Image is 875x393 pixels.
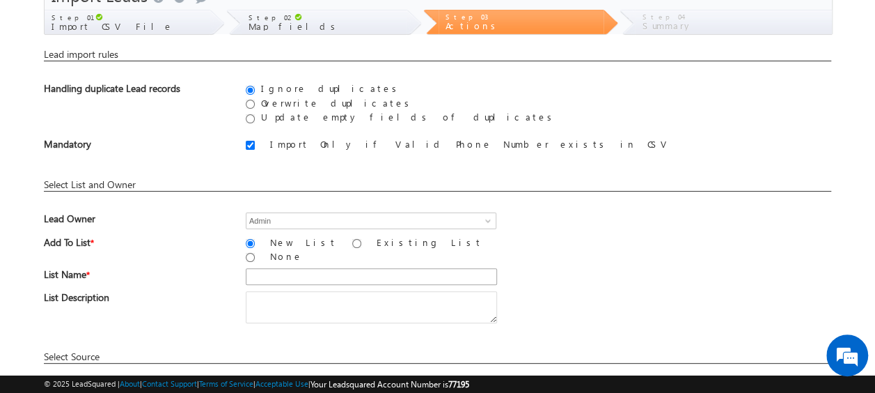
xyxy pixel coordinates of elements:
[249,13,291,22] span: Step 02
[266,250,307,262] label: None
[44,236,226,256] span: Add To List
[44,48,831,61] div: Lead import rules
[372,236,487,248] label: Existing List
[249,20,340,32] span: Map fields
[44,138,226,157] span: Mandatory
[199,379,253,388] a: Terms of Service
[642,13,686,21] span: Step 04
[266,138,670,150] label: Import Only if Valid Phone Number exists in CSV
[52,20,173,32] span: Import CSV File
[52,13,92,22] span: Step 01
[44,82,226,102] div: Handling duplicate Lead records
[257,97,414,109] label: Overwrite duplicates
[44,268,226,288] span: List Name
[24,73,58,91] img: d_60004797649_company_0_60004797649
[642,20,692,31] span: Summary
[44,378,469,391] span: © 2025 LeadSquared | | | | |
[44,350,831,364] div: Select Source
[246,213,496,229] input: Type to Search
[189,301,253,320] em: Start Chat
[310,379,469,390] span: Your Leadsquared Account Number is
[255,379,308,388] a: Acceptable Use
[44,178,831,192] div: Select List and Owner
[18,129,254,290] textarea: Type your message and hit 'Enter'
[257,82,402,94] label: Ignore duplicates
[446,13,488,21] span: Step 03
[44,291,226,311] span: List Description
[478,214,495,228] a: Show All Items
[257,111,557,123] label: Update empty fields of duplicates
[448,379,469,390] span: 77195
[142,379,197,388] a: Contact Support
[266,236,341,248] label: New List
[228,7,262,40] div: Minimize live chat window
[44,213,226,232] span: Lead Owner
[120,379,140,388] a: About
[72,73,234,91] div: Chat with us now
[446,20,500,31] span: Actions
